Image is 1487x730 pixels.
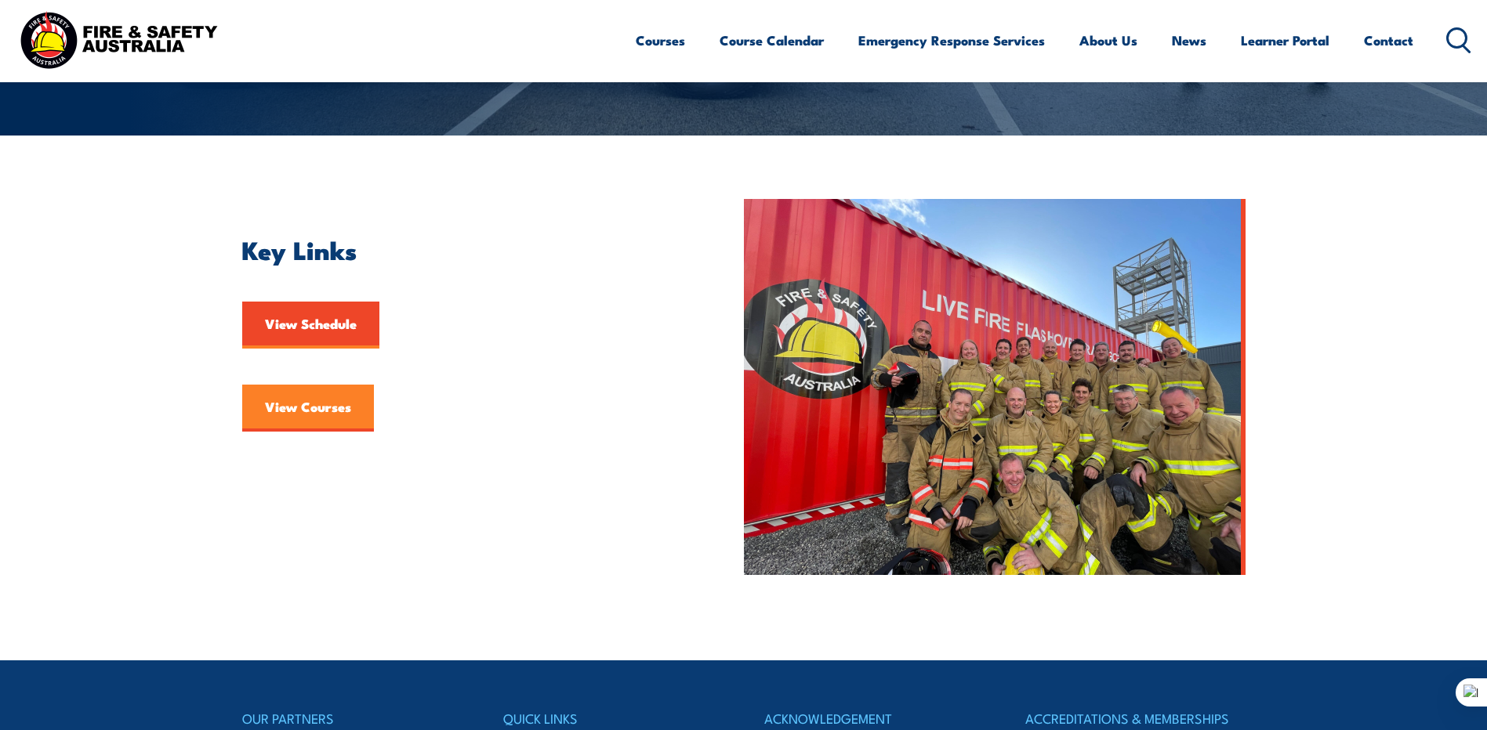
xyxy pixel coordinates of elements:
img: FSA People – Team photo aug 2023 [744,199,1246,575]
a: Contact [1364,20,1413,61]
h4: ACKNOWLEDGEMENT [764,707,984,729]
h4: QUICK LINKS [503,707,723,729]
a: View Courses [242,385,374,432]
a: View Schedule [242,302,379,349]
h4: ACCREDITATIONS & MEMBERSHIPS [1025,707,1245,729]
a: About Us [1079,20,1137,61]
h4: OUR PARTNERS [242,707,462,729]
a: Learner Portal [1241,20,1329,61]
a: News [1172,20,1206,61]
a: Emergency Response Services [858,20,1045,61]
a: Courses [636,20,685,61]
a: Course Calendar [720,20,824,61]
h2: Key Links [242,238,672,260]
